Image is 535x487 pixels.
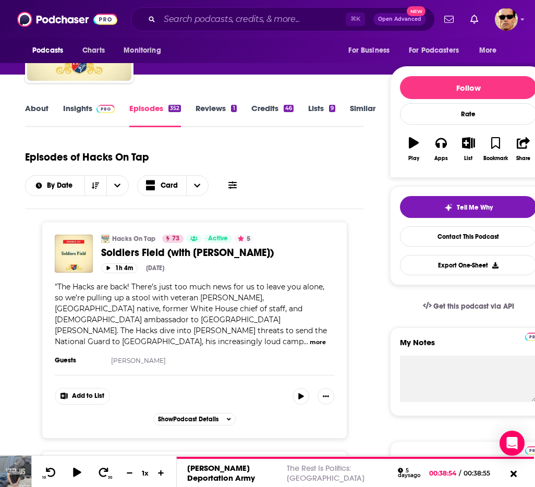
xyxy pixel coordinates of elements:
button: Sort Direction [84,176,106,196]
div: 9 [329,105,335,112]
img: User Profile [495,8,518,31]
button: Apps [428,130,455,168]
button: ShowPodcast Details [153,413,236,425]
input: Search podcasts, credits, & more... [160,11,346,28]
div: Share [516,155,530,162]
div: [DATE] [146,264,164,272]
button: open menu [116,41,174,60]
div: Play [408,155,419,162]
button: open menu [26,182,84,189]
a: [PERSON_NAME] [111,357,166,364]
a: The Rest Is Politics: [GEOGRAPHIC_DATA] [287,463,364,483]
div: Bookmark [483,155,508,162]
button: open menu [341,41,403,60]
span: Card [161,182,178,189]
span: 00:38:55 [461,469,501,477]
div: List [464,155,472,162]
a: Hacks On Tap [112,235,155,243]
span: 30 [108,476,112,480]
span: Show Podcast Details [158,416,218,423]
button: open menu [472,41,510,60]
span: Active [208,234,228,244]
button: Play [400,130,427,168]
span: " [55,282,327,346]
span: Soldiers Field (with [PERSON_NAME]) [101,246,274,259]
span: The Hacks are back! There’s just too much news for us to leave you alone, so we’re pulling up a s... [55,282,327,346]
img: tell me why sparkle [444,203,453,212]
div: Search podcasts, credits, & more... [131,7,435,31]
img: Soldiers Field (with Rahm Emanuel) [55,235,93,273]
a: InsightsPodchaser Pro [63,103,115,127]
span: Add to List [72,392,104,400]
span: For Business [348,43,390,58]
h3: Guests [55,356,102,364]
div: Apps [434,155,448,162]
button: more [310,338,326,347]
h2: Choose List sort [25,175,129,196]
span: Tell Me Why [457,203,493,212]
a: Show notifications dropdown [440,10,458,28]
a: Active [204,235,232,243]
button: 5 [235,235,253,243]
span: Charts [82,43,105,58]
button: 30 [94,467,114,480]
span: Podcasts [32,43,63,58]
button: Show More Button [55,388,110,404]
button: Show More Button [318,388,334,405]
button: Show profile menu [495,8,518,31]
a: Lists9 [308,103,335,127]
div: 352 [168,105,181,112]
img: Hacks On Tap [101,235,110,243]
a: Get this podcast via API [415,294,523,319]
a: Similar [350,103,375,127]
span: 73 [172,234,179,244]
button: open menu [402,41,474,60]
span: More [479,43,497,58]
span: Get this podcast via API [433,302,514,311]
a: About [25,103,48,127]
a: Episodes352 [129,103,181,127]
span: ⌘ K [346,13,365,26]
a: 73 [162,235,184,243]
button: List [455,130,482,168]
span: 10 [42,476,46,480]
span: Open Advanced [378,17,421,22]
img: Podchaser - Follow, Share and Rate Podcasts [17,9,117,29]
img: Podchaser Pro [96,105,115,113]
button: open menu [106,176,128,196]
div: 46 [284,105,294,112]
button: 10 [40,467,60,480]
span: By Date [47,182,76,189]
button: Choose View [137,175,209,196]
h1: Episodes of Hacks On Tap [25,151,149,164]
div: 1 [231,105,236,112]
span: 00:38:54 [429,469,459,477]
div: Open Intercom Messenger [500,431,525,456]
a: Show notifications dropdown [466,10,482,28]
a: [PERSON_NAME] Deportation Army [187,463,255,483]
a: Reviews1 [196,103,236,127]
div: 5 days ago [398,468,422,479]
a: Credits46 [251,103,294,127]
span: Monitoring [124,43,161,58]
span: Logged in as karldevries [495,8,518,31]
button: Bookmark [482,130,509,168]
span: For Podcasters [409,43,459,58]
span: / [459,469,461,477]
a: Charts [76,41,111,60]
span: ... [303,337,308,346]
div: 1 x [137,469,154,477]
span: New [407,6,425,16]
button: open menu [25,41,77,60]
a: Soldiers Field (with [PERSON_NAME]) [101,246,334,259]
button: Open AdvancedNew [373,13,426,26]
button: 1h 4m [101,263,138,273]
